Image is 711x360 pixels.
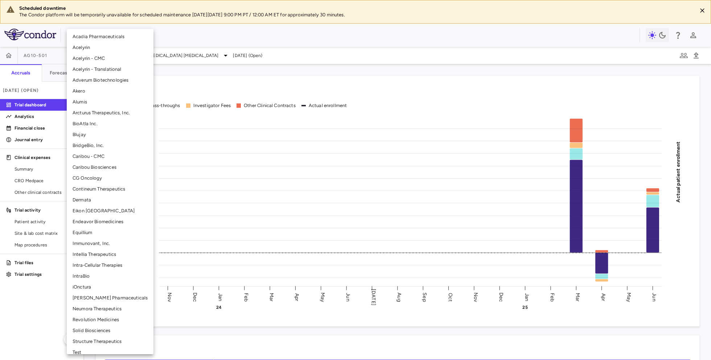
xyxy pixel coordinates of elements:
li: CG Oncology [67,173,153,184]
li: Caribou Biosciences [67,162,153,173]
li: Test [67,347,153,358]
li: Adverum Biotechnologies [67,75,153,86]
li: Eikon [GEOGRAPHIC_DATA] [67,205,153,216]
li: Acelyrin - Translational [67,64,153,75]
li: Blujay [67,129,153,140]
li: iOnctura [67,282,153,292]
li: Revolution Medicines [67,314,153,325]
li: Neumora Therapeutics [67,303,153,314]
li: BioAtla Inc. [67,118,153,129]
li: Structure Therapeutics [67,336,153,347]
li: IntraBio [67,271,153,282]
li: Contineum Therapeutics [67,184,153,195]
li: Dermata [67,195,153,205]
li: Immunovant, Inc. [67,238,153,249]
li: BridgeBio, Inc. [67,140,153,151]
li: Acelyrin - CMC [67,53,153,64]
li: Solid Biosciences [67,325,153,336]
li: [PERSON_NAME] Pharmaceuticals [67,292,153,303]
li: Intra-Cellular Therapies [67,260,153,271]
li: Alumis [67,97,153,107]
li: Caribou - CMC [67,151,153,162]
li: Equillium [67,227,153,238]
li: Endeavor Biomedicines [67,216,153,227]
li: Acadia Pharmaceuticals [67,31,153,42]
li: Akero [67,86,153,97]
li: Intellia Therapeutics [67,249,153,260]
li: Acelyrin [67,42,153,53]
li: Arcturus Therapeutics, Inc. [67,107,153,118]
